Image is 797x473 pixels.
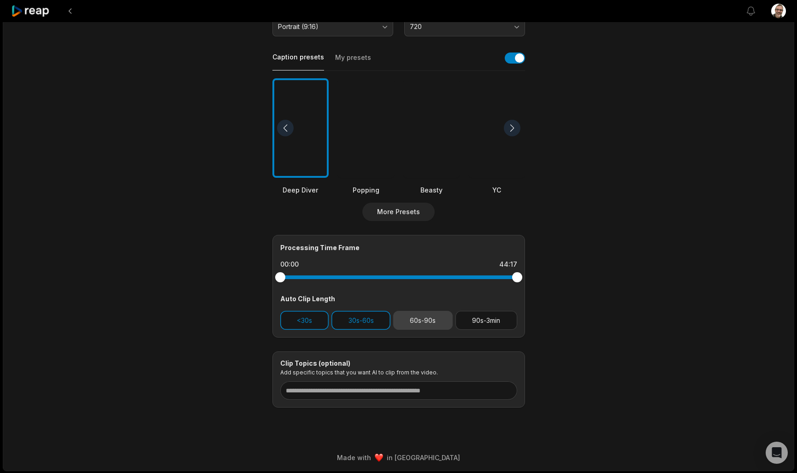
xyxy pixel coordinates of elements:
[272,53,324,70] button: Caption presets
[280,294,517,304] div: Auto Clip Length
[280,311,329,330] button: <30s
[499,260,517,269] div: 44:17
[375,454,383,462] img: heart emoji
[455,311,517,330] button: 90s-3min
[335,53,371,70] button: My presets
[469,185,525,195] div: YC
[766,442,788,464] div: Open Intercom Messenger
[280,369,517,376] p: Add specific topics that you want AI to clip from the video.
[280,359,517,368] div: Clip Topics (optional)
[12,453,785,462] div: Made with in [GEOGRAPHIC_DATA]
[338,185,394,195] div: Popping
[280,243,517,252] div: Processing Time Frame
[362,203,435,221] button: More Presets
[278,23,375,31] span: Portrait (9:16)
[280,260,299,269] div: 00:00
[403,185,460,195] div: Beasty
[272,17,393,36] button: Portrait (9:16)
[393,311,453,330] button: 60s-90s
[272,185,329,195] div: Deep Diver
[410,23,507,31] span: 720
[331,311,390,330] button: 30s-60s
[404,17,525,36] button: 720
